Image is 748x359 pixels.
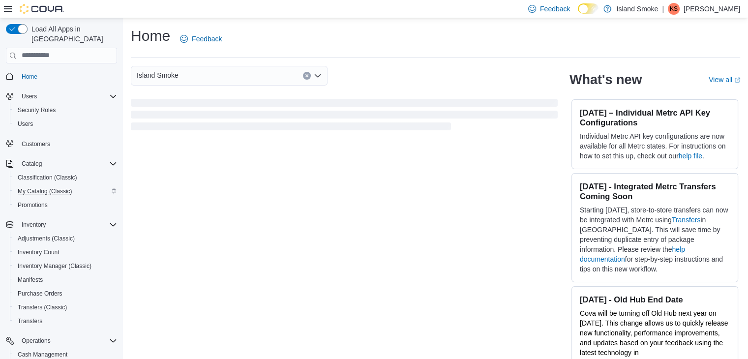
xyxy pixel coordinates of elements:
button: Purchase Orders [10,287,121,300]
p: | [662,3,664,15]
a: Security Roles [14,104,60,116]
span: Customers [22,140,50,148]
button: Open list of options [314,72,322,80]
a: Adjustments (Classic) [14,233,79,244]
span: Island Smoke [137,69,179,81]
a: help documentation [580,245,685,263]
span: Purchase Orders [14,288,117,299]
span: Transfers [18,317,42,325]
p: [PERSON_NAME] [684,3,740,15]
button: Customers [2,137,121,151]
button: Operations [18,335,55,347]
span: Catalog [22,160,42,168]
a: Feedback [176,29,226,49]
a: Inventory Count [14,246,63,258]
button: Inventory [18,219,50,231]
span: Users [22,92,37,100]
button: Clear input [303,72,311,80]
button: Users [18,90,41,102]
button: Catalog [18,158,46,170]
button: Inventory Manager (Classic) [10,259,121,273]
span: Transfers (Classic) [14,301,117,313]
button: Transfers [10,314,121,328]
p: Island Smoke [616,3,658,15]
span: Inventory Manager (Classic) [14,260,117,272]
button: Inventory Count [10,245,121,259]
img: Cova [20,4,64,14]
span: Cash Management [18,351,67,359]
span: Transfers [14,315,117,327]
span: Load All Apps in [GEOGRAPHIC_DATA] [28,24,117,44]
span: Promotions [18,201,48,209]
button: Security Roles [10,103,121,117]
input: Dark Mode [578,3,598,14]
span: Inventory [18,219,117,231]
button: Manifests [10,273,121,287]
span: Transfers (Classic) [18,303,67,311]
button: Home [2,69,121,84]
a: Purchase Orders [14,288,66,299]
span: Classification (Classic) [18,174,77,181]
span: Adjustments (Classic) [18,235,75,242]
button: Users [10,117,121,131]
span: Operations [18,335,117,347]
span: Security Roles [18,106,56,114]
span: Manifests [18,276,43,284]
p: Individual Metrc API key configurations are now available for all Metrc states. For instructions ... [580,131,730,161]
button: Classification (Classic) [10,171,121,184]
span: Promotions [14,199,117,211]
a: Manifests [14,274,47,286]
div: Katrina S [668,3,680,15]
h3: [DATE] - Integrated Metrc Transfers Coming Soon [580,181,730,201]
button: Catalog [2,157,121,171]
button: Promotions [10,198,121,212]
span: My Catalog (Classic) [14,185,117,197]
span: My Catalog (Classic) [18,187,72,195]
button: My Catalog (Classic) [10,184,121,198]
h2: What's new [569,72,642,88]
span: Adjustments (Classic) [14,233,117,244]
a: Promotions [14,199,52,211]
button: Inventory [2,218,121,232]
span: Operations [22,337,51,345]
span: KS [670,3,678,15]
a: Transfers [672,216,701,224]
span: Home [18,70,117,83]
button: Adjustments (Classic) [10,232,121,245]
svg: External link [734,77,740,83]
span: Inventory Count [18,248,60,256]
a: Users [14,118,37,130]
a: Transfers (Classic) [14,301,71,313]
h3: [DATE] – Individual Metrc API Key Configurations [580,108,730,127]
span: Customers [18,138,117,150]
h1: Home [131,26,170,46]
span: Manifests [14,274,117,286]
a: Customers [18,138,54,150]
span: Feedback [540,4,570,14]
button: Transfers (Classic) [10,300,121,314]
span: Inventory Count [14,246,117,258]
h3: [DATE] - Old Hub End Date [580,295,730,304]
a: help file [679,152,702,160]
span: Purchase Orders [18,290,62,298]
a: Home [18,71,41,83]
button: Users [2,90,121,103]
a: Classification (Classic) [14,172,81,183]
a: View allExternal link [709,76,740,84]
span: Users [14,118,117,130]
span: Loading [131,101,558,132]
span: Inventory [22,221,46,229]
span: Catalog [18,158,117,170]
span: Classification (Classic) [14,172,117,183]
span: Security Roles [14,104,117,116]
a: Inventory Manager (Classic) [14,260,95,272]
a: My Catalog (Classic) [14,185,76,197]
p: Starting [DATE], store-to-store transfers can now be integrated with Metrc using in [GEOGRAPHIC_D... [580,205,730,274]
span: Users [18,90,117,102]
span: Home [22,73,37,81]
button: Operations [2,334,121,348]
span: Inventory Manager (Classic) [18,262,91,270]
span: Feedback [192,34,222,44]
span: Users [18,120,33,128]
